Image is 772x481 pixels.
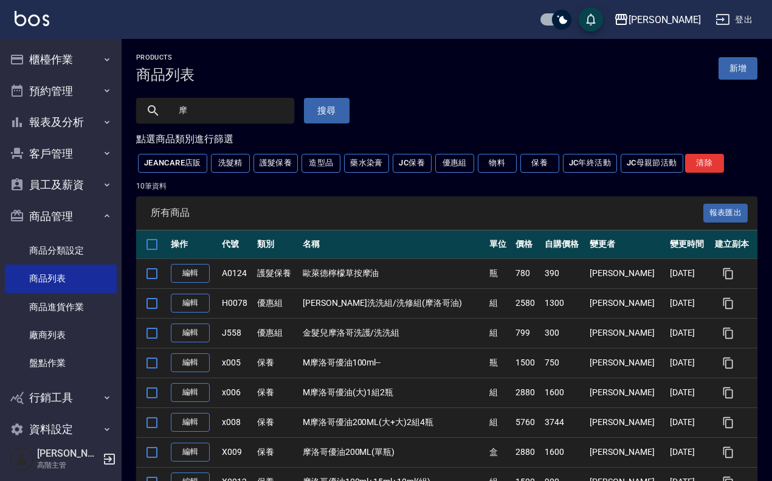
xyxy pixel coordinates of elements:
td: 組 [486,407,512,437]
td: 金髮兒摩洛哥洗護/洗洗組 [300,318,487,348]
button: 資料設定 [5,414,117,445]
button: 櫃檯作業 [5,44,117,75]
button: save [579,7,603,32]
button: JC母親節活動 [621,154,683,173]
button: 預約管理 [5,75,117,107]
th: 操作 [168,230,219,259]
a: 編輯 [171,353,210,372]
a: 編輯 [171,264,210,283]
td: 2580 [512,288,541,318]
td: X009 [219,437,255,467]
th: 類別 [254,230,300,259]
td: 優惠組 [254,318,300,348]
td: x008 [219,407,255,437]
button: 優惠組 [435,154,474,173]
button: 藥水染膏 [344,154,389,173]
td: [PERSON_NAME] [587,348,667,378]
a: 編輯 [171,383,210,402]
td: 1300 [542,288,587,318]
p: 高階主管 [37,460,99,471]
a: 盤點作業 [5,349,117,377]
td: 799 [512,318,541,348]
td: [DATE] [667,378,712,407]
td: 組 [486,378,512,407]
td: 1600 [542,437,587,467]
td: x006 [219,378,255,407]
td: 優惠組 [254,288,300,318]
td: 保養 [254,348,300,378]
button: 行銷工具 [5,382,117,414]
td: 1500 [512,348,541,378]
td: M摩洛哥優油(大)1組2瓶 [300,378,487,407]
td: [PERSON_NAME] [587,288,667,318]
h5: [PERSON_NAME] [37,448,99,460]
td: 瓶 [486,258,512,288]
td: 護髮保養 [254,258,300,288]
h3: 商品列表 [136,66,195,83]
button: 物料 [478,154,517,173]
button: 護髮保養 [253,154,298,173]
input: 搜尋關鍵字 [170,94,284,127]
td: [PERSON_NAME] [587,437,667,467]
td: M摩洛哥優油100ml-- [300,348,487,378]
span: 所有商品 [151,207,703,219]
th: 代號 [219,230,255,259]
td: 保養 [254,407,300,437]
a: 商品分類設定 [5,237,117,265]
a: 報表匯出 [703,207,748,218]
button: 造型品 [302,154,340,173]
td: [PERSON_NAME] [587,258,667,288]
button: JeanCare店販 [138,154,207,173]
img: Logo [15,11,49,26]
td: 2880 [512,437,541,467]
a: 廠商列表 [5,321,117,349]
td: 盒 [486,437,512,467]
h2: Products [136,54,195,61]
img: Person [10,447,34,471]
td: M摩洛哥優油200ML(大+大)2組4瓶 [300,407,487,437]
td: [PERSON_NAME] [587,407,667,437]
td: 390 [542,258,587,288]
th: 單位 [486,230,512,259]
button: JC年終活動 [563,154,617,173]
td: [DATE] [667,437,712,467]
a: 新增 [719,57,757,80]
div: [PERSON_NAME] [629,12,701,27]
td: 300 [542,318,587,348]
td: 組 [486,318,512,348]
td: [PERSON_NAME] [587,378,667,407]
td: [PERSON_NAME]洗洗組/洗修組(摩洛哥油) [300,288,487,318]
td: 歐萊德檸檬草按摩油 [300,258,487,288]
a: 商品列表 [5,265,117,292]
button: 商品管理 [5,201,117,232]
button: 清除 [685,154,724,173]
button: 保養 [520,154,559,173]
button: 員工及薪資 [5,169,117,201]
a: 編輯 [171,324,210,342]
th: 建立副本 [712,230,757,259]
td: 750 [542,348,587,378]
td: 2880 [512,378,541,407]
td: 保養 [254,437,300,467]
td: 組 [486,288,512,318]
td: J558 [219,318,255,348]
a: 編輯 [171,294,210,313]
button: 登出 [711,9,757,31]
th: 名稱 [300,230,487,259]
button: JC保養 [393,154,432,173]
th: 變更者 [587,230,667,259]
td: 5760 [512,407,541,437]
th: 自購價格 [542,230,587,259]
td: [DATE] [667,258,712,288]
td: 保養 [254,378,300,407]
button: 客戶管理 [5,138,117,170]
a: 編輯 [171,443,210,462]
div: 點選商品類別進行篩選 [136,133,757,146]
td: 780 [512,258,541,288]
td: [DATE] [667,288,712,318]
td: 瓶 [486,348,512,378]
td: 3744 [542,407,587,437]
td: [DATE] [667,318,712,348]
td: x005 [219,348,255,378]
td: [PERSON_NAME] [587,318,667,348]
